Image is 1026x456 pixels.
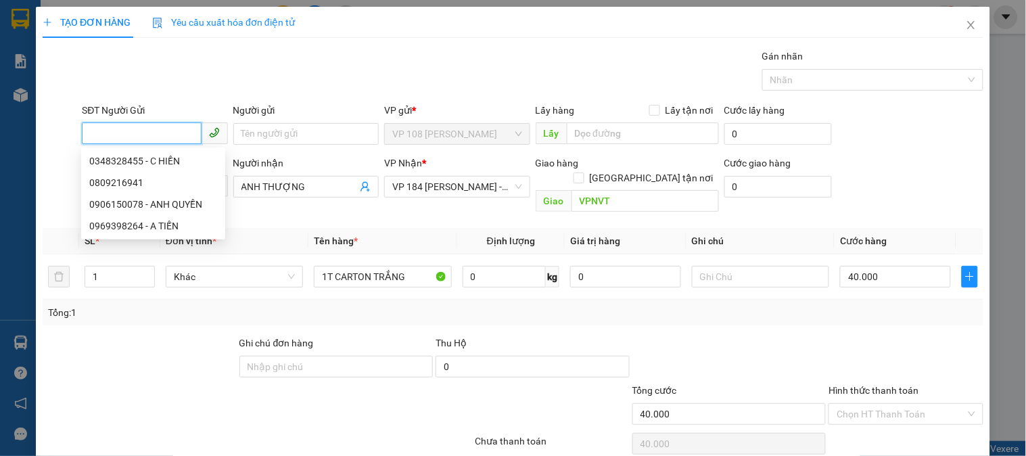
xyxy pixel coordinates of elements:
[152,18,163,28] img: icon
[48,266,70,288] button: delete
[962,266,978,288] button: plus
[692,266,829,288] input: Ghi Chú
[384,158,422,168] span: VP Nhận
[536,190,572,212] span: Giao
[360,181,371,192] span: user-add
[89,154,217,168] div: 0348328455 - C HIỀN
[233,103,379,118] div: Người gửi
[43,18,52,27] span: plus
[724,176,833,198] input: Cước giao hàng
[952,7,990,45] button: Close
[572,190,719,212] input: Dọc đường
[233,156,379,170] div: Người nhận
[89,175,217,190] div: 0809216941
[686,228,835,254] th: Ghi chú
[570,266,681,288] input: 0
[392,124,521,144] span: VP 108 Lê Hồng Phong - Vũng Tàu
[724,105,785,116] label: Cước lấy hàng
[48,305,397,320] div: Tổng: 1
[436,338,467,348] span: Thu Hộ
[392,177,521,197] span: VP 184 Nguyễn Văn Trỗi - HCM
[81,193,225,215] div: 0906150078 - ANH QUYỀN
[966,20,977,30] span: close
[487,235,535,246] span: Định lượng
[43,17,131,28] span: TẠO ĐƠN HÀNG
[962,271,977,282] span: plus
[536,122,567,144] span: Lấy
[82,103,227,118] div: SĐT Người Gửi
[567,122,719,144] input: Dọc đường
[840,235,887,246] span: Cước hàng
[724,123,833,145] input: Cước lấy hàng
[660,103,719,118] span: Lấy tận nơi
[570,235,620,246] span: Giá trị hàng
[209,127,220,138] span: phone
[81,172,225,193] div: 0809216941
[166,235,216,246] span: Đơn vị tính
[632,385,677,396] span: Tổng cước
[239,338,314,348] label: Ghi chú đơn hàng
[239,356,434,378] input: Ghi chú đơn hàng
[174,267,295,287] span: Khác
[85,235,95,246] span: SL
[314,266,451,288] input: VD: Bàn, Ghế
[89,219,217,233] div: 0969398264 - A TIẾN
[81,150,225,172] div: 0348328455 - C HIỀN
[584,170,719,185] span: [GEOGRAPHIC_DATA] tận nơi
[762,51,803,62] label: Gán nhãn
[536,105,575,116] span: Lấy hàng
[724,158,791,168] label: Cước giao hàng
[546,266,559,288] span: kg
[384,103,530,118] div: VP gửi
[81,215,225,237] div: 0969398264 - A TIẾN
[829,385,918,396] label: Hình thức thanh toán
[152,17,295,28] span: Yêu cầu xuất hóa đơn điện tử
[89,197,217,212] div: 0906150078 - ANH QUYỀN
[314,235,358,246] span: Tên hàng
[536,158,579,168] span: Giao hàng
